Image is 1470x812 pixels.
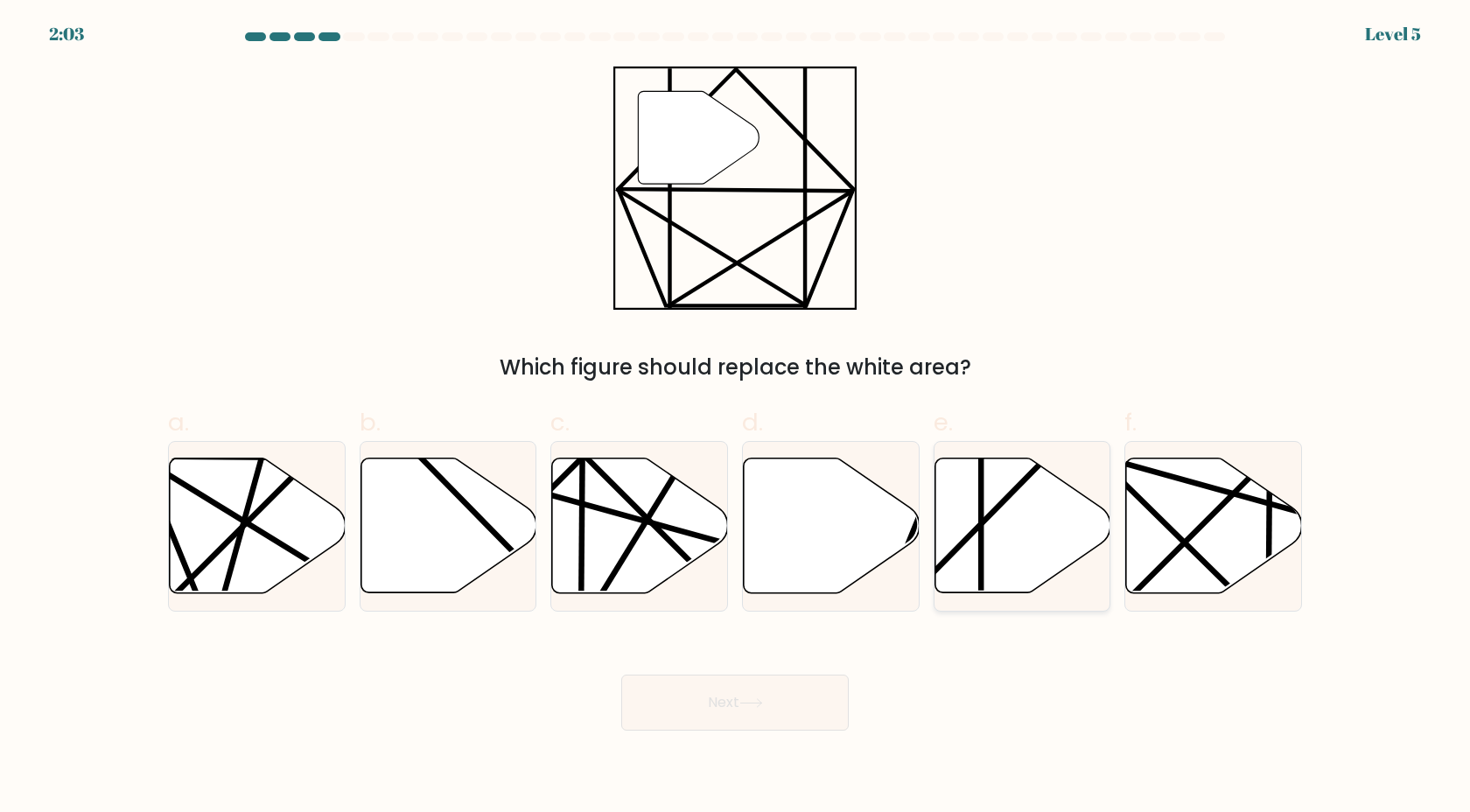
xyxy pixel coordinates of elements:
[621,675,849,731] button: Next
[360,405,381,439] span: b.
[178,352,1291,383] div: Which figure should replace the white area?
[638,91,759,184] g: "
[168,405,189,439] span: a.
[742,405,763,439] span: d.
[1365,21,1421,47] div: Level 5
[934,405,953,439] span: e.
[49,21,84,47] div: 2:03
[1124,405,1137,439] span: f.
[550,405,570,439] span: c.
